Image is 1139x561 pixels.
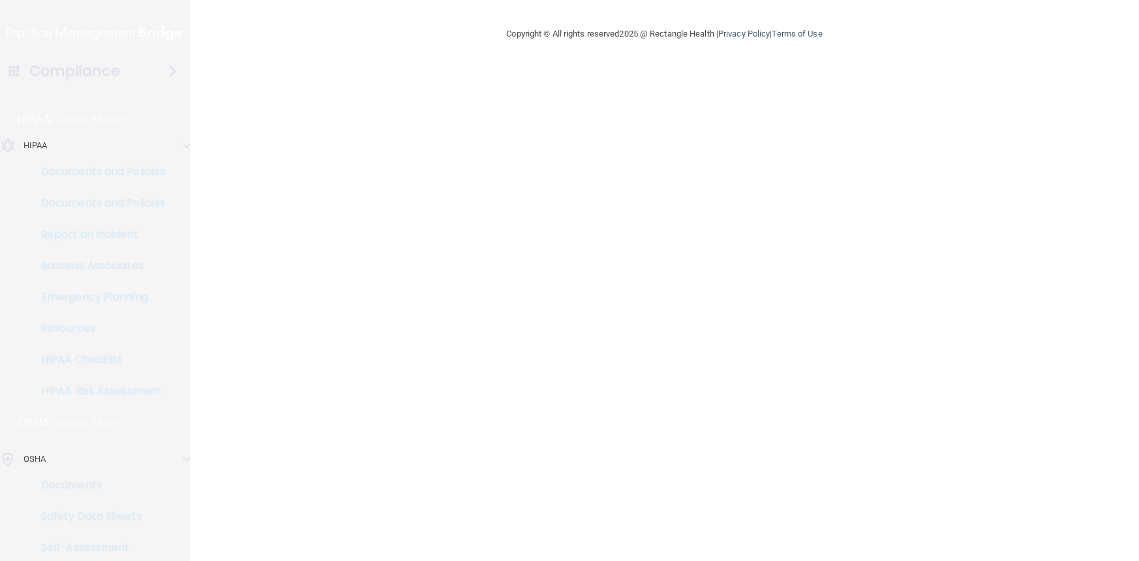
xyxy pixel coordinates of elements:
p: HIPAA Risk Assessment [8,385,187,398]
p: OSHA [23,451,46,467]
img: PMB logo [7,20,184,46]
a: Privacy Policy [718,29,770,39]
p: Learn More! [57,415,126,430]
p: OSHA [18,415,50,430]
a: Terms of Use [772,29,822,39]
p: HIPAA [18,112,51,127]
p: Resources [8,322,187,335]
p: Safety Data Sheets [8,510,187,523]
p: Business Associates [8,259,187,272]
p: Learn More! [57,112,127,127]
p: Documents and Policies [8,197,187,210]
p: HIPAA [23,138,48,153]
p: Documents [8,479,187,492]
p: Self-Assessment [8,541,187,554]
div: Copyright © All rights reserved 2025 @ Rectangle Health | | [426,13,902,55]
p: HIPAA Checklist [8,353,187,366]
p: Report an Incident [8,228,187,241]
p: Documents and Policies [8,165,187,178]
h4: Compliance [29,62,120,80]
p: Emergency Planning [8,291,187,304]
